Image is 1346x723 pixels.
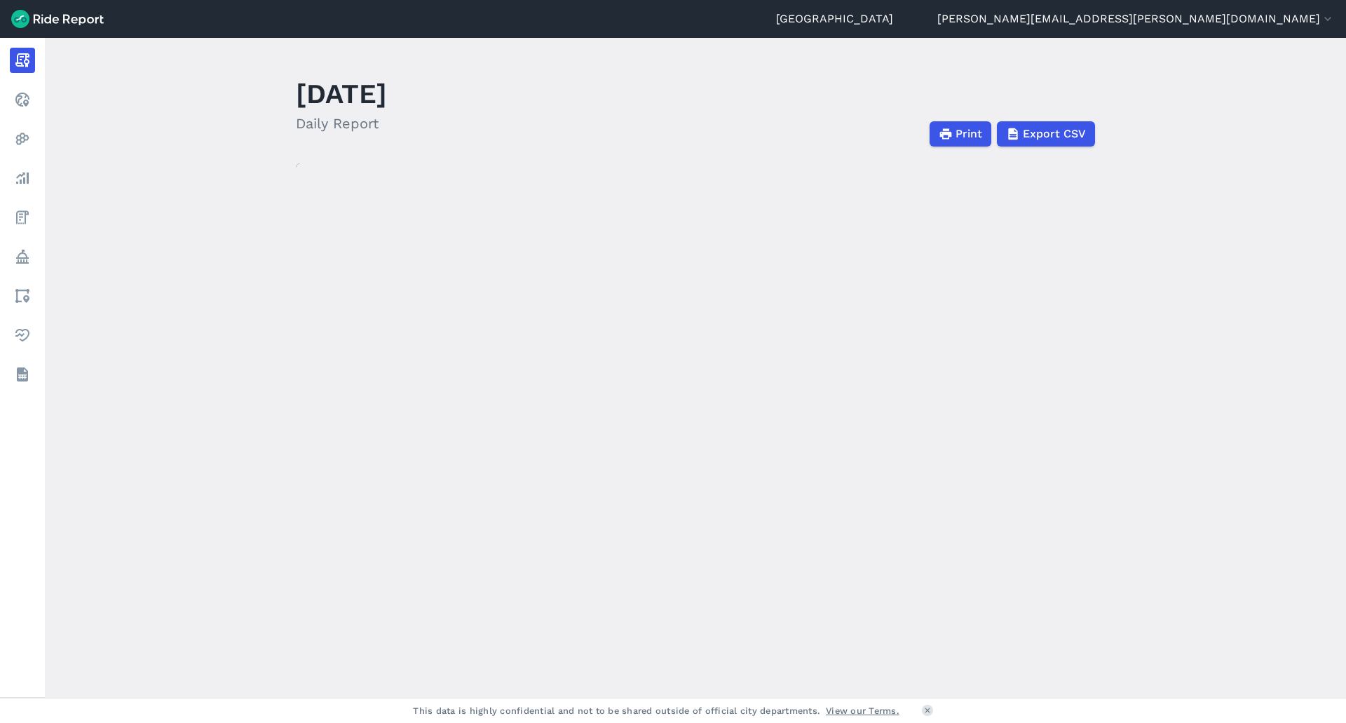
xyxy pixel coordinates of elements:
a: Datasets [10,362,35,387]
a: Areas [10,283,35,309]
span: Print [956,126,982,142]
a: Health [10,323,35,348]
button: Export CSV [997,121,1095,147]
a: Report [10,48,35,73]
button: Print [930,121,991,147]
a: Realtime [10,87,35,112]
a: [GEOGRAPHIC_DATA] [776,11,893,27]
img: Ride Report [11,10,104,28]
a: Analyze [10,165,35,191]
a: Fees [10,205,35,230]
a: Policy [10,244,35,269]
a: Heatmaps [10,126,35,151]
button: [PERSON_NAME][EMAIL_ADDRESS][PERSON_NAME][DOMAIN_NAME] [937,11,1335,27]
a: View our Terms. [826,704,899,717]
h1: [DATE] [296,74,387,113]
span: Export CSV [1023,126,1086,142]
h2: Daily Report [296,113,387,134]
